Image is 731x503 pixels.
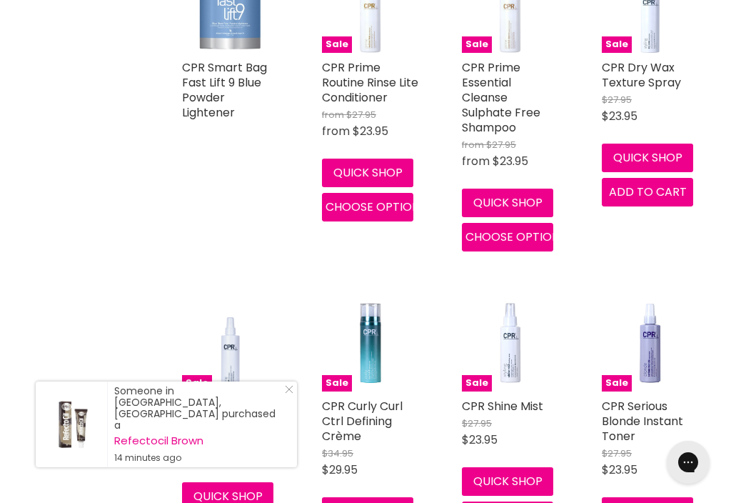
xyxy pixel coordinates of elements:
[322,36,352,53] span: Sale
[322,447,353,460] span: $34.95
[114,452,283,464] small: 14 minutes ago
[114,435,283,447] a: Refectocil Brown
[462,294,559,392] a: CPR Shine MistSale
[353,123,388,139] span: $23.95
[609,184,687,200] span: Add to cart
[462,223,553,251] button: Choose options
[602,294,699,392] a: CPR Serious Blonde Instant TonerSale
[486,138,516,151] span: $27.95
[602,59,681,91] a: CPR Dry Wax Texture Spray
[182,59,267,121] a: CPR Smart Bag Fast Lift 9 Blue Powder Lightener
[326,199,426,215] span: Choose options
[462,138,484,151] span: from
[322,375,352,392] span: Sale
[279,385,293,399] a: Close Notification
[322,462,358,478] span: $29.95
[462,59,540,136] a: CPR Prime Essential Cleanse Sulphate Free Shampoo
[322,193,413,221] button: Choose options
[285,385,293,394] svg: Close Icon
[462,467,553,496] button: Quick shop
[602,462,637,478] span: $23.95
[322,59,418,106] a: CPR Prime Routine Rinse Lite Conditioner
[602,294,699,392] img: CPR Serious Blonde Instant Toner
[462,153,490,169] span: from
[602,447,632,460] span: $27.95
[114,385,283,464] div: Someone in [GEOGRAPHIC_DATA], [GEOGRAPHIC_DATA] purchased a
[602,178,693,206] button: Add to cart
[602,144,693,172] button: Quick shop
[182,294,279,392] a: CPR Sea Salt Texture SpraySale
[322,108,344,121] span: from
[462,36,492,53] span: Sale
[462,432,498,448] span: $23.95
[462,398,543,414] a: CPR Shine Mist
[462,294,559,392] img: CPR Shine Mist
[602,93,632,106] span: $27.95
[602,108,637,124] span: $23.95
[602,398,683,444] a: CPR Serious Blonde Instant Toner
[322,294,419,392] a: CPR Curly Curl Ctrl Defining CrèmeSale
[462,375,492,392] span: Sale
[493,153,528,169] span: $23.95
[462,417,492,430] span: $27.95
[322,159,413,187] button: Quick shop
[465,229,566,245] span: Choose options
[346,108,376,121] span: $27.95
[602,36,632,53] span: Sale
[36,382,107,467] a: Visit product page
[660,436,717,489] iframe: Gorgias live chat messenger
[322,123,350,139] span: from
[462,189,553,217] button: Quick shop
[322,398,403,444] a: CPR Curly Curl Ctrl Defining Crème
[322,294,419,392] img: CPR Curly Curl Ctrl Defining Crème
[602,375,632,392] span: Sale
[197,294,263,392] img: CPR Sea Salt Texture Spray
[182,375,212,392] span: Sale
